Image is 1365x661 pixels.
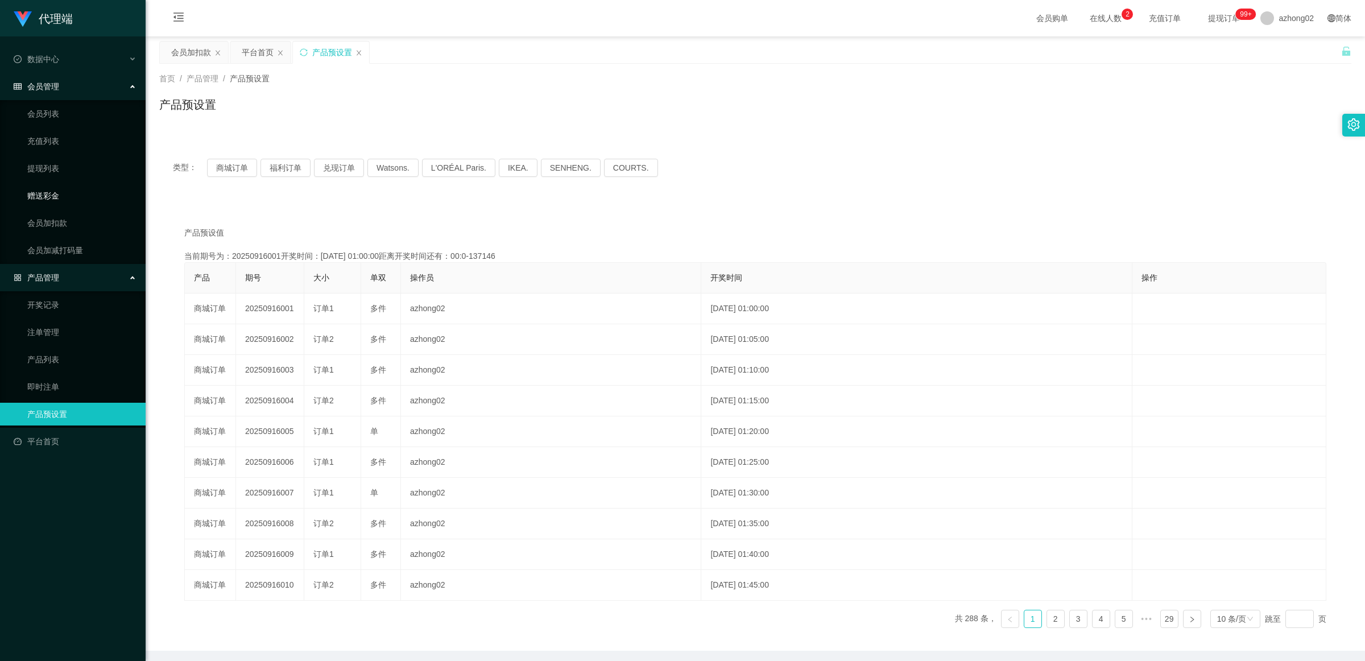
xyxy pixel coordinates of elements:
[1202,14,1246,22] span: 提现订单
[312,42,352,63] div: 产品预设置
[236,355,304,386] td: 20250916003
[604,159,658,177] button: COURTS.
[1007,616,1014,623] i: 图标: left
[14,82,22,90] i: 图标: table
[313,365,334,374] span: 订单1
[401,324,701,355] td: azhong02
[185,386,236,416] td: 商城订单
[313,334,334,344] span: 订单2
[27,157,136,180] a: 提现列表
[236,509,304,539] td: 20250916008
[701,539,1132,570] td: [DATE] 01:40:00
[236,294,304,324] td: 20250916001
[14,273,59,282] span: 产品管理
[370,304,386,313] span: 多件
[223,74,225,83] span: /
[370,427,378,436] span: 单
[236,324,304,355] td: 20250916002
[401,509,701,539] td: azhong02
[1126,9,1130,20] p: 2
[14,430,136,453] a: 图标: dashboard平台首页
[370,550,386,559] span: 多件
[27,375,136,398] a: 即时注单
[1265,610,1326,628] div: 跳至 页
[236,539,304,570] td: 20250916009
[245,273,261,282] span: 期号
[401,355,701,386] td: azhong02
[701,478,1132,509] td: [DATE] 01:30:00
[370,519,386,528] span: 多件
[1024,610,1041,627] a: 1
[184,250,1326,262] div: 当前期号为：20250916001开奖时间：[DATE] 01:00:00距离开奖时间还有：00:0-137146
[1092,610,1110,628] li: 4
[1001,610,1019,628] li: 上一页
[1070,610,1087,627] a: 3
[701,294,1132,324] td: [DATE] 01:00:00
[230,74,270,83] span: 产品预设置
[185,294,236,324] td: 商城订单
[1137,610,1156,628] li: 向后 5 页
[1024,610,1042,628] li: 1
[701,509,1132,539] td: [DATE] 01:35:00
[313,427,334,436] span: 订单1
[401,478,701,509] td: azhong02
[214,49,221,56] i: 图标: close
[370,273,386,282] span: 单双
[1084,14,1127,22] span: 在线人数
[236,570,304,601] td: 20250916010
[1183,610,1201,628] li: 下一页
[1160,610,1178,628] li: 29
[184,227,224,239] span: 产品预设值
[14,82,59,91] span: 会员管理
[955,610,996,628] li: 共 288 条，
[185,416,236,447] td: 商城订单
[185,509,236,539] td: 商城订单
[401,416,701,447] td: azhong02
[27,321,136,344] a: 注单管理
[1093,610,1110,627] a: 4
[14,14,73,23] a: 代理端
[27,130,136,152] a: 充值列表
[1327,14,1335,22] i: 图标: global
[313,580,334,589] span: 订单2
[236,478,304,509] td: 20250916007
[1143,14,1186,22] span: 充值订单
[1047,610,1064,627] a: 2
[236,416,304,447] td: 20250916005
[14,274,22,282] i: 图标: appstore-o
[27,403,136,425] a: 产品预设置
[314,159,364,177] button: 兑现订单
[1217,610,1246,627] div: 10 条/页
[27,212,136,234] a: 会员加扣款
[1046,610,1065,628] li: 2
[194,273,210,282] span: 产品
[710,273,742,282] span: 开奖时间
[14,55,59,64] span: 数据中心
[300,48,308,56] i: 图标: sync
[401,447,701,478] td: azhong02
[701,570,1132,601] td: [DATE] 01:45:00
[1115,610,1133,628] li: 5
[27,348,136,371] a: 产品列表
[1122,9,1133,20] sup: 2
[499,159,537,177] button: IKEA.
[313,273,329,282] span: 大小
[701,386,1132,416] td: [DATE] 01:15:00
[313,519,334,528] span: 订单2
[370,580,386,589] span: 多件
[39,1,73,37] h1: 代理端
[242,42,274,63] div: 平台首页
[236,386,304,416] td: 20250916004
[159,1,198,37] i: 图标: menu-fold
[401,294,701,324] td: azhong02
[1115,610,1132,627] a: 5
[701,355,1132,386] td: [DATE] 01:10:00
[370,334,386,344] span: 多件
[185,570,236,601] td: 商城订单
[159,96,216,113] h1: 产品预设置
[367,159,419,177] button: Watsons.
[185,355,236,386] td: 商城订单
[1141,273,1157,282] span: 操作
[313,457,334,466] span: 订单1
[401,386,701,416] td: azhong02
